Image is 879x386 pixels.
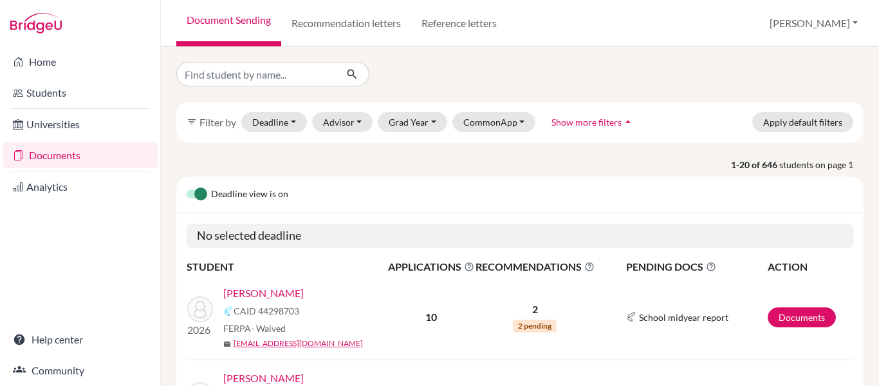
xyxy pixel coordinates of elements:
[176,62,336,86] input: Find student by name...
[768,307,836,327] a: Documents
[3,358,158,383] a: Community
[187,296,213,322] img: Atala, Alessandra
[764,11,864,35] button: [PERSON_NAME]
[187,322,213,338] p: 2026
[3,111,158,137] a: Universities
[3,327,158,352] a: Help center
[425,311,437,323] b: 10
[767,258,853,275] th: ACTION
[622,115,634,128] i: arrow_drop_up
[187,224,853,248] h5: No selected deadline
[513,320,557,333] span: 2 pending
[223,306,234,316] img: Common App logo
[10,13,62,34] img: Bridge-U
[388,259,474,275] span: APPLICATIONS
[752,112,853,132] button: Apply default filters
[626,259,767,275] span: PENDING DOCS
[251,323,286,334] span: - Waived
[199,116,236,128] span: Filter by
[312,112,373,132] button: Advisor
[551,117,622,128] span: Show more filters
[476,259,595,275] span: RECOMMENDATIONS
[731,158,779,171] strong: 1-20 of 646
[3,80,158,106] a: Students
[779,158,864,171] span: students on page 1
[452,112,536,132] button: CommonApp
[223,285,304,301] a: [PERSON_NAME]
[211,187,288,202] span: Deadline view is on
[223,371,304,386] a: [PERSON_NAME]
[3,142,158,168] a: Documents
[541,112,645,132] button: Show more filtersarrow_drop_up
[223,340,231,348] span: mail
[223,322,286,335] span: FERPA
[626,312,636,322] img: Common App logo
[241,112,307,132] button: Deadline
[234,304,299,318] span: CAID 44298703
[187,117,197,127] i: filter_list
[3,49,158,75] a: Home
[639,311,728,324] span: School midyear report
[234,338,363,349] a: [EMAIL_ADDRESS][DOMAIN_NAME]
[187,258,387,275] th: STUDENT
[378,112,447,132] button: Grad Year
[476,302,595,317] p: 2
[3,174,158,200] a: Analytics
